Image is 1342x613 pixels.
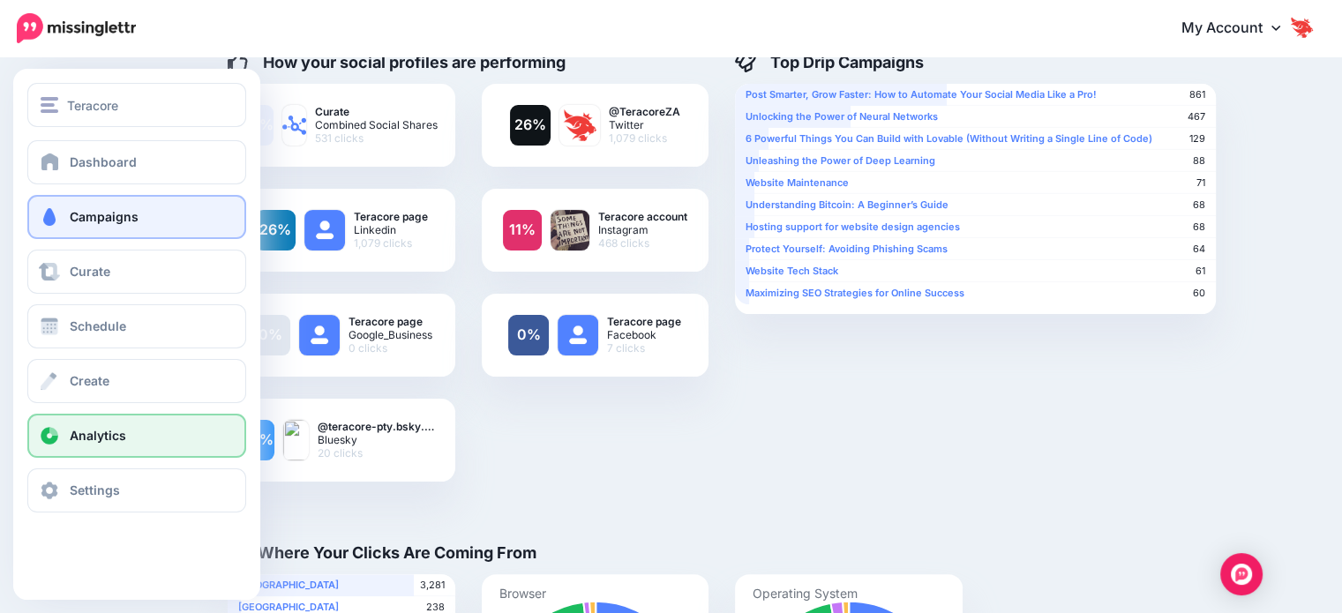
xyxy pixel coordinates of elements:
[735,51,924,72] h4: Top Drip Campaigns
[607,328,681,341] span: Facebook
[27,195,246,239] a: Campaigns
[349,341,432,355] span: 0 clicks
[318,420,434,433] b: @teracore-pty.bsky.…
[607,341,681,355] span: 7 clicks
[67,95,118,116] span: Teracore
[238,579,339,591] b: [GEOGRAPHIC_DATA]
[354,210,428,223] b: Teracore page
[27,83,246,127] button: Teracore
[510,105,551,146] a: 26%
[746,287,964,299] b: Maximizing SEO Strategies for Online Success
[746,176,849,189] b: Website Maintenance
[255,210,296,250] a: 26%
[746,110,938,123] b: Unlocking the Power of Neural Networks
[746,265,838,277] b: Website Tech Stack
[598,236,687,250] span: 468 clicks
[1193,221,1205,234] span: 68
[70,318,126,333] span: Schedule
[1196,176,1205,190] span: 71
[318,433,434,446] span: Bluesky
[304,210,345,250] img: user_default_image.png
[354,223,428,236] span: Linkedin
[70,264,110,279] span: Curate
[746,154,935,167] b: Unleashing the Power of Deep Learning
[746,243,948,255] b: Protect Yourself: Avoiding Phishing Scams
[17,13,136,43] img: Missinglettr
[299,315,340,355] img: user_default_image.png
[27,250,246,294] a: Curate
[349,315,432,328] b: Teracore page
[70,428,126,443] span: Analytics
[70,482,120,497] span: Settings
[420,579,445,592] span: 3,281
[746,132,1152,145] b: 6 Powerful Things You Can Build with Lovable (Without Writing a Single Line of Code)
[70,209,139,224] span: Campaigns
[228,51,566,72] h4: How your social profiles are performing
[1193,287,1205,300] span: 60
[559,105,600,146] img: I-HudfTB-88570.jpg
[1188,110,1205,123] span: 467
[70,373,109,388] span: Create
[1189,88,1205,101] span: 861
[499,585,546,600] text: Browser
[27,359,246,403] a: Create
[609,118,680,131] span: Twitter
[238,601,339,613] b: [GEOGRAPHIC_DATA]
[1164,7,1316,50] a: My Account
[349,328,432,341] span: Google_Business
[1193,154,1205,168] span: 88
[27,414,246,458] a: Analytics
[1220,553,1263,595] div: Open Intercom Messenger
[41,97,58,113] img: menu.png
[1196,265,1205,278] span: 61
[508,315,549,355] a: 0%
[746,88,1097,101] b: Post Smarter, Grow Faster: How to Automate Your Social Media Like a Pro!
[558,315,598,355] img: user_default_image.png
[27,468,246,512] a: Settings
[609,131,680,145] span: 1,079 clicks
[228,542,536,563] h4: Where Your Clicks Are Coming From
[249,420,274,460] a: 0%
[503,210,542,250] a: 11%
[27,304,246,348] a: Schedule
[250,315,290,355] a: 0%
[609,105,680,118] b: @TeracoreZA
[354,236,428,250] span: 1,079 clicks
[318,446,434,460] span: 20 clicks
[607,315,681,328] b: Teracore page
[598,210,687,223] b: Teracore account
[315,118,438,131] span: Combined Social Shares
[1189,132,1205,146] span: 129
[27,140,246,184] a: Dashboard
[1193,243,1205,256] span: 64
[598,223,687,236] span: Instagram
[1193,198,1205,212] span: 68
[753,585,858,601] text: Operating System
[315,131,438,145] span: 531 clicks
[746,198,948,211] b: Understanding Bitcoin: A Beginner’s Guide
[551,210,589,250] img: .png-82458
[70,154,137,169] span: Dashboard
[746,221,960,233] b: Hosting support for website design agencies
[315,105,438,118] b: Curate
